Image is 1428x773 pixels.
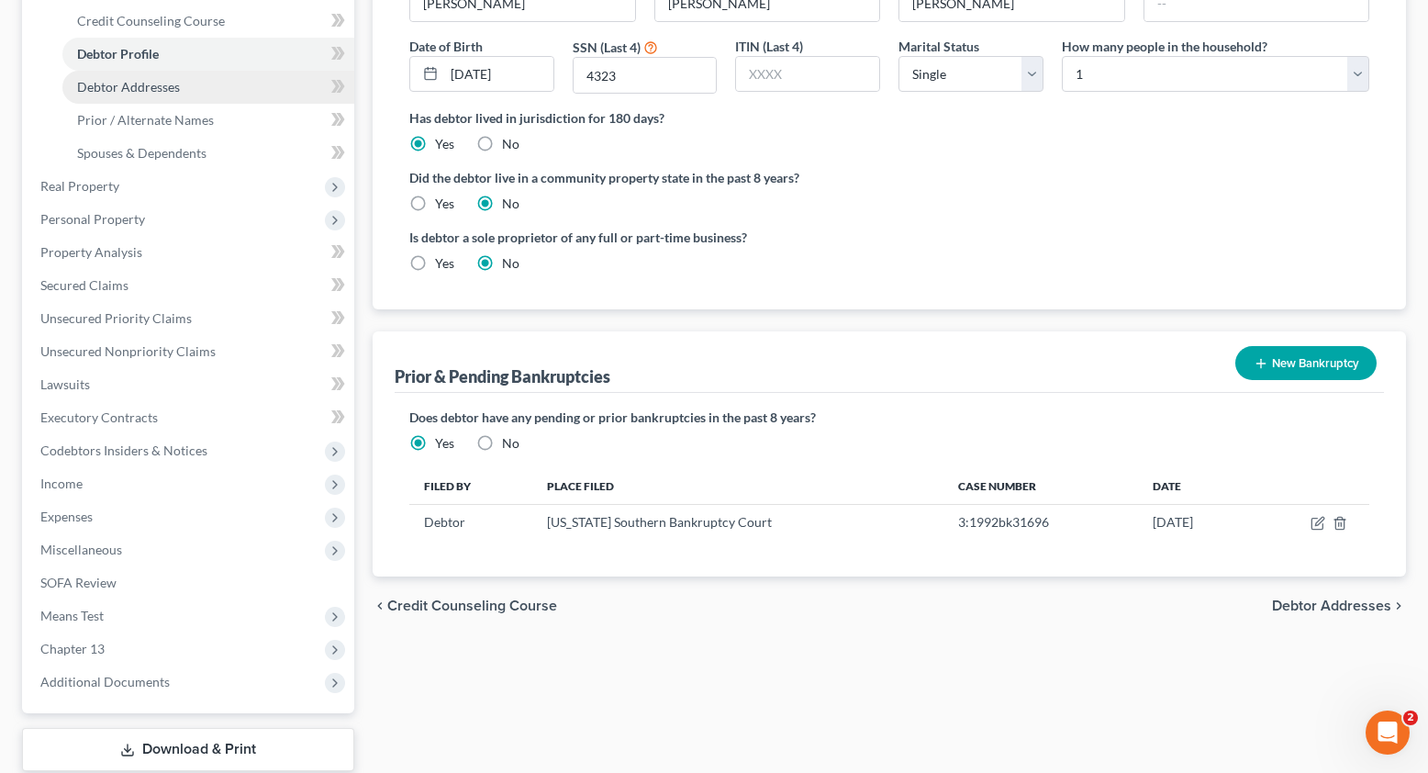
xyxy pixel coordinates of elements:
[1366,711,1410,755] iframe: Intercom live chat
[444,57,553,92] input: MM/DD/YYYY
[502,434,519,453] label: No
[26,401,354,434] a: Executory Contracts
[1138,505,1251,540] td: [DATE]
[943,467,1138,504] th: Case Number
[77,46,159,62] span: Debtor Profile
[77,79,180,95] span: Debtor Addresses
[532,505,943,540] td: [US_STATE] Southern Bankruptcy Court
[62,71,354,104] a: Debtor Addresses
[409,168,1369,187] label: Did the debtor live in a community property state in the past 8 years?
[1403,711,1418,725] span: 2
[62,38,354,71] a: Debtor Profile
[40,376,90,392] span: Lawsuits
[40,542,122,557] span: Miscellaneous
[40,608,104,623] span: Means Test
[26,368,354,401] a: Lawsuits
[40,211,145,227] span: Personal Property
[77,112,214,128] span: Prior / Alternate Names
[373,599,387,613] i: chevron_left
[40,476,83,491] span: Income
[409,37,483,56] label: Date of Birth
[26,302,354,335] a: Unsecured Priority Claims
[40,443,207,458] span: Codebtors Insiders & Notices
[62,104,354,137] a: Prior / Alternate Names
[395,365,610,387] div: Prior & Pending Bankruptcies
[40,409,158,425] span: Executory Contracts
[573,38,641,57] label: SSN (Last 4)
[943,505,1138,540] td: 3:1992bk31696
[435,254,454,273] label: Yes
[62,137,354,170] a: Spouses & Dependents
[574,58,717,93] input: XXXX
[373,599,557,613] button: chevron_left Credit Counseling Course
[502,135,519,153] label: No
[77,145,206,161] span: Spouses & Dependents
[1272,599,1406,613] button: Debtor Addresses chevron_right
[1235,346,1377,380] button: New Bankruptcy
[387,599,557,613] span: Credit Counseling Course
[22,728,354,771] a: Download & Print
[26,236,354,269] a: Property Analysis
[1062,37,1267,56] label: How many people in the household?
[77,13,225,28] span: Credit Counseling Course
[40,343,216,359] span: Unsecured Nonpriority Claims
[435,434,454,453] label: Yes
[40,244,142,260] span: Property Analysis
[1138,467,1251,504] th: Date
[40,641,105,656] span: Chapter 13
[435,135,454,153] label: Yes
[532,467,943,504] th: Place Filed
[40,178,119,194] span: Real Property
[409,467,532,504] th: Filed By
[26,566,354,599] a: SOFA Review
[40,509,93,524] span: Expenses
[409,408,1369,427] label: Does debtor have any pending or prior bankruptcies in the past 8 years?
[1272,599,1391,613] span: Debtor Addresses
[409,108,1369,128] label: Has debtor lived in jurisdiction for 180 days?
[409,228,880,247] label: Is debtor a sole proprietor of any full or part-time business?
[40,674,170,689] span: Additional Documents
[736,57,879,92] input: XXXX
[40,310,192,326] span: Unsecured Priority Claims
[26,269,354,302] a: Secured Claims
[735,37,803,56] label: ITIN (Last 4)
[1391,599,1406,613] i: chevron_right
[435,195,454,213] label: Yes
[502,195,519,213] label: No
[40,277,128,293] span: Secured Claims
[409,505,532,540] td: Debtor
[40,575,117,590] span: SOFA Review
[502,254,519,273] label: No
[26,335,354,368] a: Unsecured Nonpriority Claims
[62,5,354,38] a: Credit Counseling Course
[898,37,979,56] label: Marital Status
